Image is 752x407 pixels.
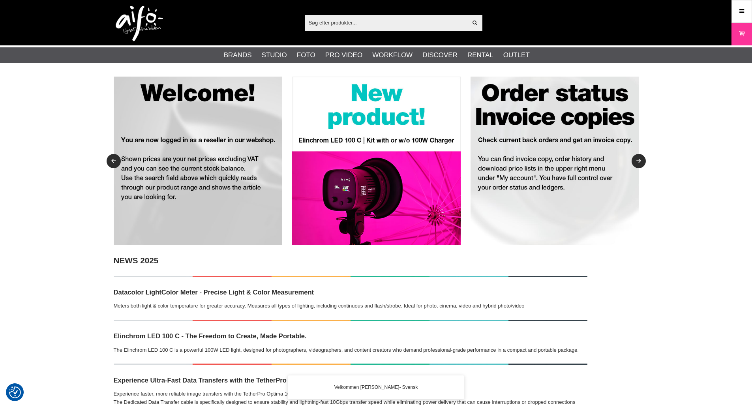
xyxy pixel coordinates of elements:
img: NEWS! [114,320,587,321]
strong: Experience Ultra-Fast Data Transfers with the TetherPro Optima 10G USB Cable Line [114,377,376,384]
a: Outlet [503,50,530,60]
a: Discover [422,50,458,60]
img: Annonce:RET003 banner-resel-account-bgr.jpg [471,77,639,245]
h2: NEWS 2025 [114,255,587,266]
p: Meters both light & color temperature for greater accuracy. Measures all types of lighting, inclu... [114,302,587,310]
img: NEWS! [114,276,587,277]
img: NEWS! [114,364,587,365]
a: Pro Video [325,50,362,60]
a: Brands [224,50,252,60]
strong: Datacolor LightColor Meter - Precise Light & Color Measurement [114,289,314,296]
button: Samtykkepræferencer [9,385,21,399]
img: Revisit consent button [9,386,21,398]
p: The Elinchrom LED 100 C is a powerful 100W LED light, designed for photographers, videographers, ... [114,346,587,354]
a: Workflow [372,50,413,60]
img: Annonce:RET001 banner-resel-welcome-bgr.jpg [114,77,282,245]
input: Søg efter produkter... [305,17,468,28]
button: Previous [107,154,121,168]
a: Studio [262,50,287,60]
button: Next [632,154,646,168]
a: Rental [467,50,493,60]
img: logo.png [116,6,163,41]
img: Annonce:RET008 banner-resel-new-LED100C.jpg [292,77,461,245]
span: Velkommen [PERSON_NAME]- Svensk [334,384,418,391]
strong: Elinchrom LED 100 C - The Freedom to Create, Made Portable. [114,332,307,340]
a: Foto [297,50,315,60]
